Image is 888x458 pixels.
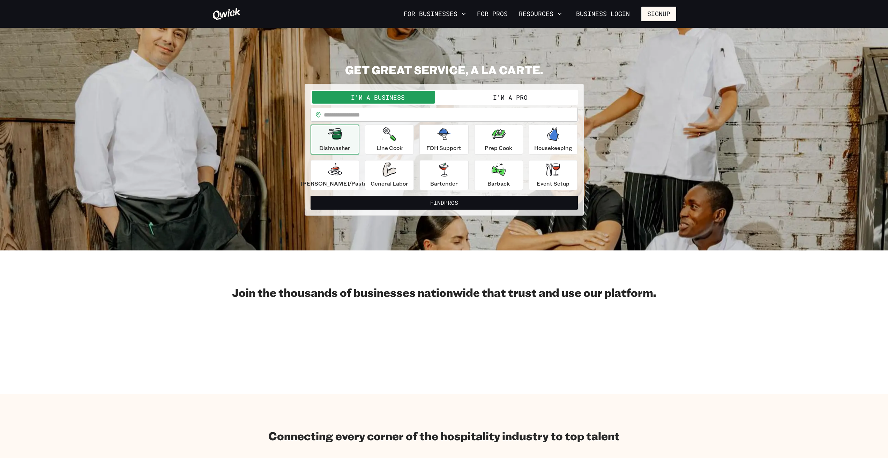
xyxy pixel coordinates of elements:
h2: Join the thousands of businesses nationwide that trust and use our platform. [212,285,676,299]
p: Housekeeping [534,144,572,152]
button: I'm a Business [312,91,444,104]
p: [PERSON_NAME]/Pastry [301,179,369,188]
button: Line Cook [365,125,414,155]
button: For Businesses [401,8,469,20]
p: FOH Support [426,144,461,152]
button: Prep Cook [474,125,523,155]
p: Dishwasher [319,144,350,152]
p: Event Setup [537,179,569,188]
button: Dishwasher [311,125,359,155]
button: Housekeeping [529,125,577,155]
p: Bartender [430,179,458,188]
button: FOH Support [419,125,468,155]
button: [PERSON_NAME]/Pastry [311,160,359,190]
button: Resources [516,8,565,20]
p: Barback [487,179,510,188]
a: For Pros [474,8,510,20]
button: Event Setup [529,160,577,190]
button: General Labor [365,160,414,190]
button: Barback [474,160,523,190]
button: I'm a Pro [444,91,576,104]
h2: GET GREAT SERVICE, A LA CARTE. [305,63,584,77]
p: General Labor [371,179,408,188]
h2: Connecting every corner of the hospitality industry to top talent [268,429,620,443]
button: Bartender [419,160,468,190]
p: Line Cook [376,144,403,152]
a: Business Login [570,7,636,21]
p: Prep Cook [485,144,512,152]
button: Signup [641,7,676,21]
button: FindPros [311,196,578,210]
